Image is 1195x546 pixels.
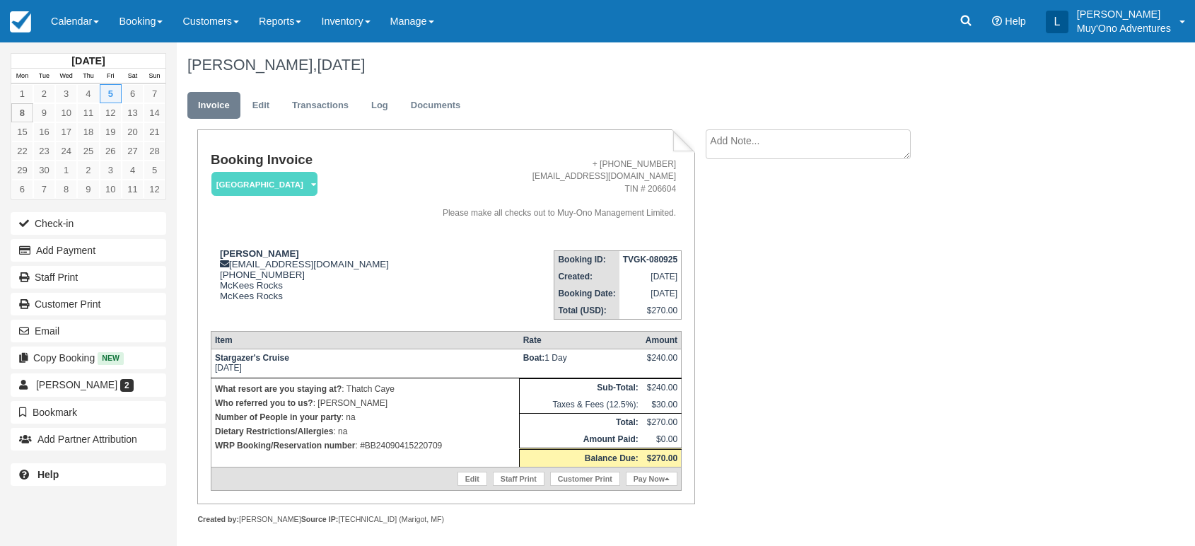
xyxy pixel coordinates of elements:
[33,141,55,161] a: 23
[100,84,122,103] a: 5
[619,285,682,302] td: [DATE]
[626,472,677,486] a: Pay Now
[77,180,99,199] a: 9
[197,515,239,523] strong: Created by:
[122,69,144,84] th: Sat
[33,161,55,180] a: 30
[520,331,642,349] th: Rate
[642,331,682,349] th: Amount
[520,349,642,378] td: 1 Day
[100,161,122,180] a: 3
[242,92,280,120] a: Edit
[211,171,313,197] a: [GEOGRAPHIC_DATA]
[646,353,677,374] div: $240.00
[220,248,299,259] strong: [PERSON_NAME]
[215,441,355,451] strong: WRP Booking/Reservation number
[619,268,682,285] td: [DATE]
[281,92,359,120] a: Transactions
[211,349,519,378] td: [DATE]
[144,103,165,122] a: 14
[33,122,55,141] a: 16
[1077,21,1171,35] p: Muy'Ono Adventures
[77,141,99,161] a: 25
[400,92,472,120] a: Documents
[520,396,642,414] td: Taxes & Fees (12.5%):
[11,69,33,84] th: Mon
[520,448,642,467] th: Balance Due:
[215,398,313,408] strong: Who referred you to us?
[211,331,519,349] th: Item
[77,122,99,141] a: 18
[415,158,677,219] address: + [PHONE_NUMBER] [EMAIL_ADDRESS][DOMAIN_NAME] TIN # 206604 Please make all checks out to Muy-Ono ...
[523,353,545,363] strong: Boat
[11,212,166,235] button: Check-in
[33,84,55,103] a: 2
[211,153,409,168] h1: Booking Invoice
[98,352,124,364] span: New
[55,103,77,122] a: 10
[36,379,117,390] span: [PERSON_NAME]
[11,103,33,122] a: 8
[642,413,682,431] td: $270.00
[11,84,33,103] a: 1
[144,161,165,180] a: 5
[77,84,99,103] a: 4
[317,56,365,74] span: [DATE]
[457,472,487,486] a: Edit
[215,412,342,422] strong: Number of People in your party
[144,180,165,199] a: 12
[554,302,619,320] th: Total (USD):
[120,379,134,392] span: 2
[215,426,333,436] strong: Dietary Restrictions/Allergies
[100,180,122,199] a: 10
[144,69,165,84] th: Sun
[642,378,682,396] td: $240.00
[211,172,317,197] em: [GEOGRAPHIC_DATA]
[215,382,515,396] p: : Thatch Caye
[11,463,166,486] a: Help
[77,69,99,84] th: Thu
[301,515,339,523] strong: Source IP:
[187,57,1063,74] h1: [PERSON_NAME],
[619,302,682,320] td: $270.00
[520,378,642,396] th: Sub-Total:
[1077,7,1171,21] p: [PERSON_NAME]
[11,122,33,141] a: 15
[361,92,399,120] a: Log
[215,410,515,424] p: : na
[11,180,33,199] a: 6
[197,514,694,525] div: [PERSON_NAME] [TECHNICAL_ID] (Marigot, MF)
[11,293,166,315] a: Customer Print
[215,396,515,410] p: : [PERSON_NAME]
[122,84,144,103] a: 6
[520,413,642,431] th: Total:
[11,266,166,289] a: Staff Print
[554,285,619,302] th: Booking Date:
[55,69,77,84] th: Wed
[215,384,342,394] strong: What resort are you staying at?
[211,248,409,319] div: [EMAIL_ADDRESS][DOMAIN_NAME] [PHONE_NUMBER] McKees Rocks McKees Rocks
[71,55,105,66] strong: [DATE]
[100,69,122,84] th: Fri
[215,353,289,363] strong: Stargazer's Cruise
[10,11,31,33] img: checkfront-main-nav-mini-logo.png
[33,180,55,199] a: 7
[11,401,166,424] button: Bookmark
[77,161,99,180] a: 2
[11,428,166,451] button: Add Partner Attribution
[77,103,99,122] a: 11
[554,250,619,268] th: Booking ID:
[11,347,166,369] button: Copy Booking New
[33,69,55,84] th: Tue
[187,92,240,120] a: Invoice
[33,103,55,122] a: 9
[520,431,642,449] th: Amount Paid:
[11,320,166,342] button: Email
[55,141,77,161] a: 24
[11,161,33,180] a: 29
[144,122,165,141] a: 21
[100,122,122,141] a: 19
[55,84,77,103] a: 3
[642,396,682,414] td: $30.00
[493,472,544,486] a: Staff Print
